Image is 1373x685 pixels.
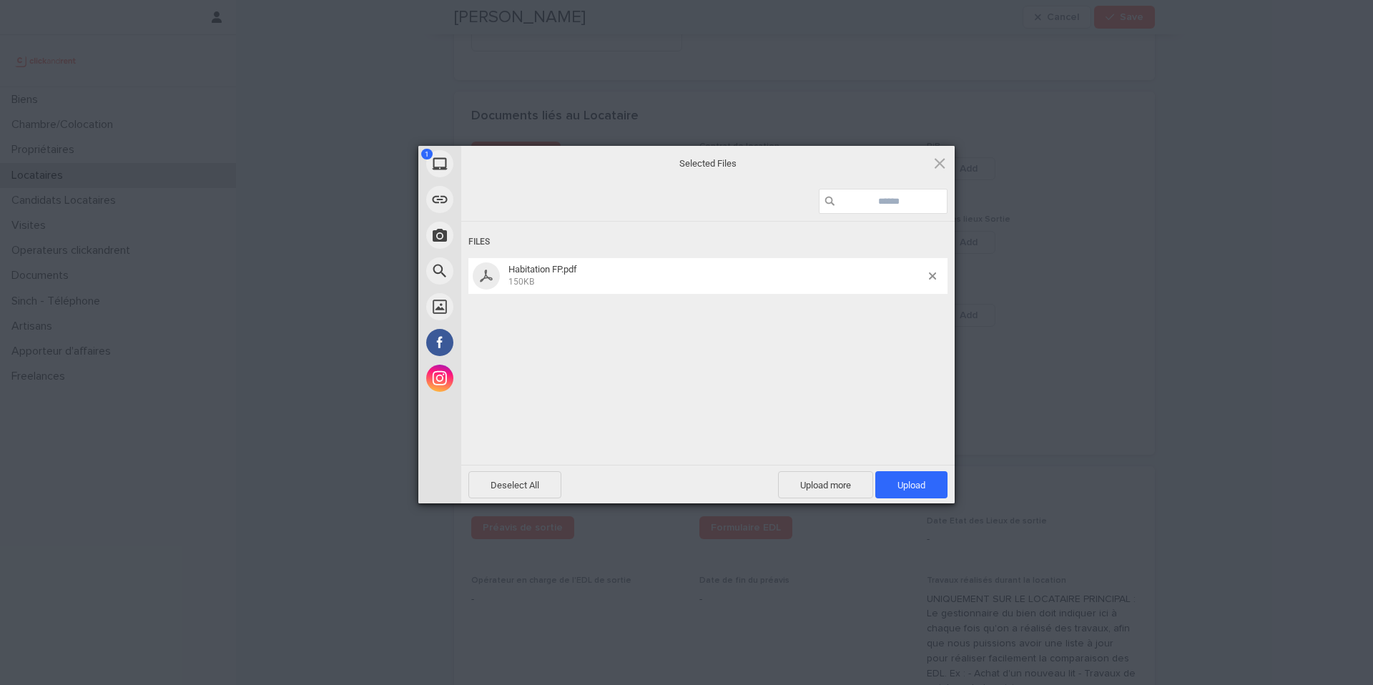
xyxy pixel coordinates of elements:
[932,155,948,171] span: Click here or hit ESC to close picker
[468,229,948,255] div: Files
[508,264,577,275] span: Habitation FP.pdf
[897,480,925,491] span: Upload
[418,253,590,289] div: Web Search
[418,325,590,360] div: Facebook
[418,289,590,325] div: Unsplash
[421,149,433,159] span: 1
[468,471,561,498] span: Deselect All
[875,471,948,498] span: Upload
[508,277,534,287] span: 150KB
[418,146,590,182] div: My Device
[418,360,590,396] div: Instagram
[565,157,851,170] span: Selected Files
[418,182,590,217] div: Link (URL)
[504,264,929,287] span: Habitation FP.pdf
[418,217,590,253] div: Take Photo
[778,471,873,498] span: Upload more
